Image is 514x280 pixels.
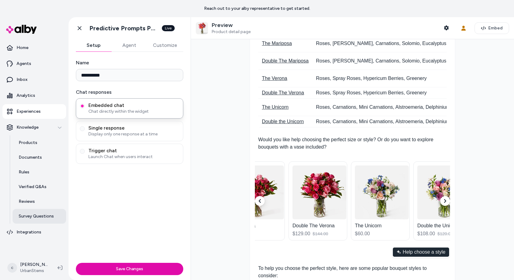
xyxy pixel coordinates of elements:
[2,88,66,103] a: Analytics
[20,268,48,274] span: UrbanStems
[17,45,28,51] p: Home
[6,25,37,34] img: alby Logo
[488,25,503,31] span: Embed
[88,102,179,108] span: Embedded chat
[88,154,179,160] span: Launch Chat when users interact
[76,263,183,275] button: Save Changes
[2,225,66,240] a: Integrations
[204,6,310,12] p: Reach out to your alby representative to get started.
[212,22,251,29] p: Preview
[19,154,42,161] p: Documents
[17,77,28,83] p: Inbox
[17,93,35,99] p: Analytics
[80,149,85,154] button: Trigger chatLaunch Chat when users interact
[80,104,85,108] button: Embedded chatChat directly within the widget
[7,263,17,273] span: c
[17,124,39,131] p: Knowledge
[13,194,66,209] a: Reviews
[88,125,179,131] span: Single response
[13,165,66,180] a: Rules
[2,56,66,71] a: Agents
[76,59,183,66] label: Name
[17,61,31,67] p: Agents
[19,199,35,205] p: Reviews
[13,135,66,150] a: Products
[17,108,41,115] p: Experiences
[196,22,208,34] img: The Finesse
[2,104,66,119] a: Experiences
[19,213,54,219] p: Survey Questions
[88,131,179,137] span: Display only one response at a time
[19,169,29,175] p: Rules
[19,184,47,190] p: Verified Q&As
[147,39,183,51] button: Customize
[212,29,251,35] span: Product detail page
[19,140,37,146] p: Products
[76,39,111,51] button: Setup
[2,72,66,87] a: Inbox
[80,126,85,131] button: Single responseDisplay only one response at a time
[89,25,158,32] h1: Predictive Prompts PDP
[162,25,175,31] div: Live
[2,120,66,135] button: Knowledge
[4,258,53,278] button: c[PERSON_NAME]UrbanStems
[111,39,147,51] button: Agent
[13,209,66,224] a: Survey Questions
[13,150,66,165] a: Documents
[475,22,509,34] button: Embed
[88,108,179,115] span: Chat directly within the widget
[76,89,183,96] label: Chat responses
[17,229,41,235] p: Integrations
[88,148,179,154] span: Trigger chat
[13,180,66,194] a: Verified Q&As
[20,262,48,268] p: [PERSON_NAME]
[2,40,66,55] a: Home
